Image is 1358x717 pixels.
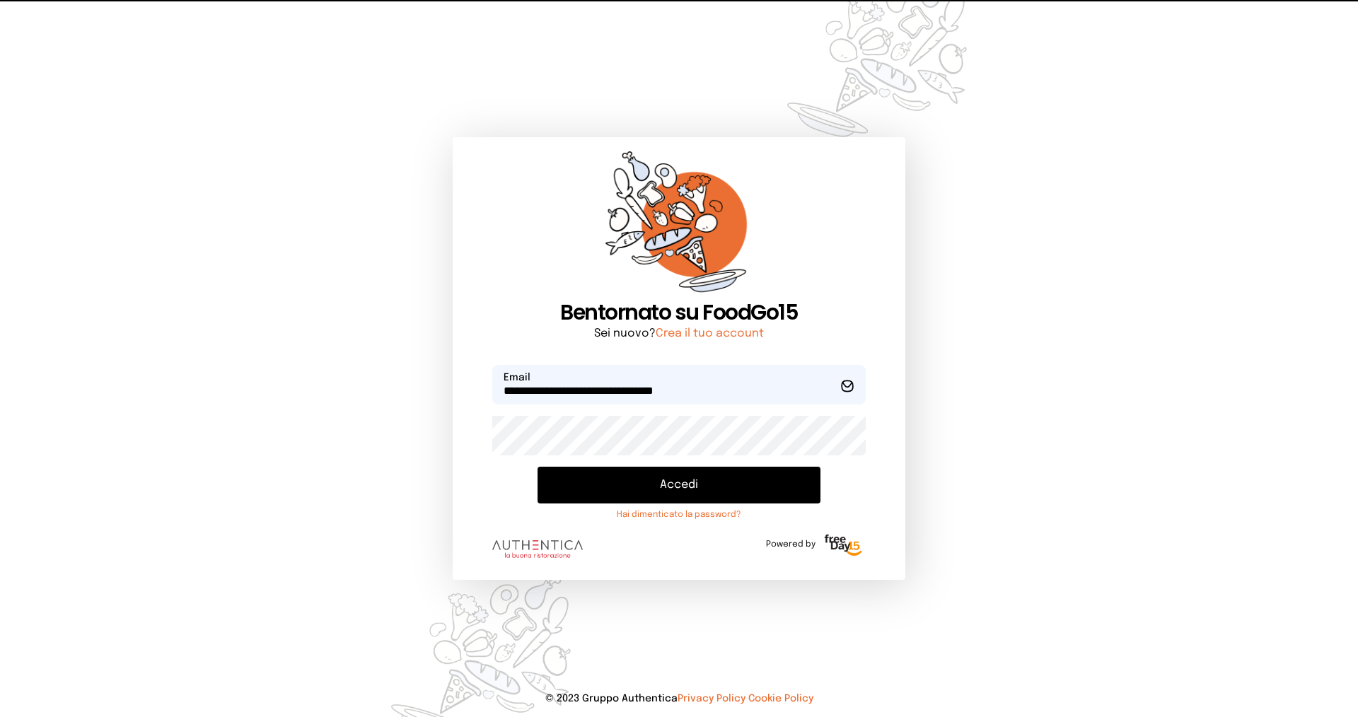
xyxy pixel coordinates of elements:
p: Sei nuovo? [492,325,866,342]
h1: Bentornato su FoodGo15 [492,300,866,325]
img: sticker-orange.65babaf.png [605,151,753,301]
img: logo-freeday.3e08031.png [821,532,866,560]
button: Accedi [538,467,820,503]
a: Privacy Policy [678,694,745,704]
span: Powered by [766,539,816,550]
a: Hai dimenticato la password? [538,509,820,520]
a: Cookie Policy [748,694,813,704]
p: © 2023 Gruppo Authentica [23,692,1335,706]
img: logo.8f33a47.png [492,540,583,559]
a: Crea il tuo account [656,327,764,339]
